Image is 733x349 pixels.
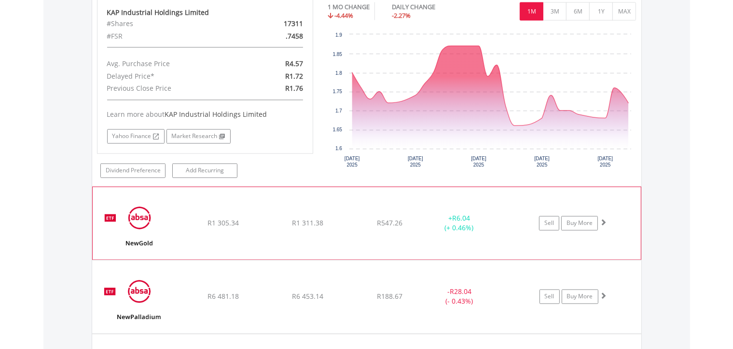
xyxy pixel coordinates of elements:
span: R1 305.34 [207,219,239,228]
img: EQU.ZA.NGPLD.png [97,273,180,331]
text: 1.6 [335,146,342,152]
a: Sell [539,216,559,231]
text: 1.7 [335,109,342,114]
div: Chart. Highcharts interactive chart. [328,30,636,175]
button: 1Y [589,2,613,21]
div: #Shares [100,17,240,30]
a: Buy More [561,216,598,231]
button: 6M [566,2,590,21]
button: MAX [612,2,636,21]
span: KAP Industrial Holdings Limited [165,110,267,119]
text: 1.9 [335,32,342,38]
div: .7458 [240,30,310,42]
span: R188.67 [377,292,402,301]
text: [DATE] 2025 [471,156,486,168]
div: DAILY CHANGE [392,2,469,12]
text: 1.85 [332,52,342,57]
span: R1 311.38 [292,219,323,228]
span: R6 453.14 [292,292,323,301]
button: 3M [543,2,567,21]
div: #FSR [100,30,240,42]
a: Yahoo Finance [107,129,165,144]
img: EQU.ZA.GLD.png [97,199,180,257]
text: [DATE] 2025 [534,156,550,168]
div: Learn more about [107,110,303,120]
div: - (- 0.43%) [423,287,496,307]
div: Previous Close Price [100,83,240,95]
div: Delayed Price* [100,70,240,83]
span: R6 481.18 [207,292,239,301]
a: Add Recurring [172,164,237,178]
span: R1.72 [285,71,303,81]
text: 1.8 [335,70,342,76]
a: Sell [539,290,560,304]
div: 17311 [240,17,310,30]
a: Dividend Preference [100,164,166,178]
text: [DATE] 2025 [408,156,423,168]
text: [DATE] 2025 [597,156,613,168]
span: R6.04 [452,214,470,223]
span: R547.26 [377,219,402,228]
text: [DATE] 2025 [345,156,360,168]
span: R4.57 [285,59,303,68]
div: Avg. Purchase Price [100,57,240,70]
a: Buy More [562,290,598,304]
button: 1M [520,2,543,21]
span: -2.27% [392,11,411,20]
div: KAP Industrial Holdings Limited [107,8,303,17]
div: + (+ 0.46%) [423,214,495,233]
text: 1.75 [332,89,342,95]
svg: Interactive chart [328,30,636,175]
div: 1 MO CHANGE [328,2,370,12]
span: R28.04 [450,287,471,296]
a: Market Research [166,129,231,144]
span: R1.76 [285,84,303,93]
span: -4.44% [334,11,353,20]
text: 1.65 [332,127,342,133]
